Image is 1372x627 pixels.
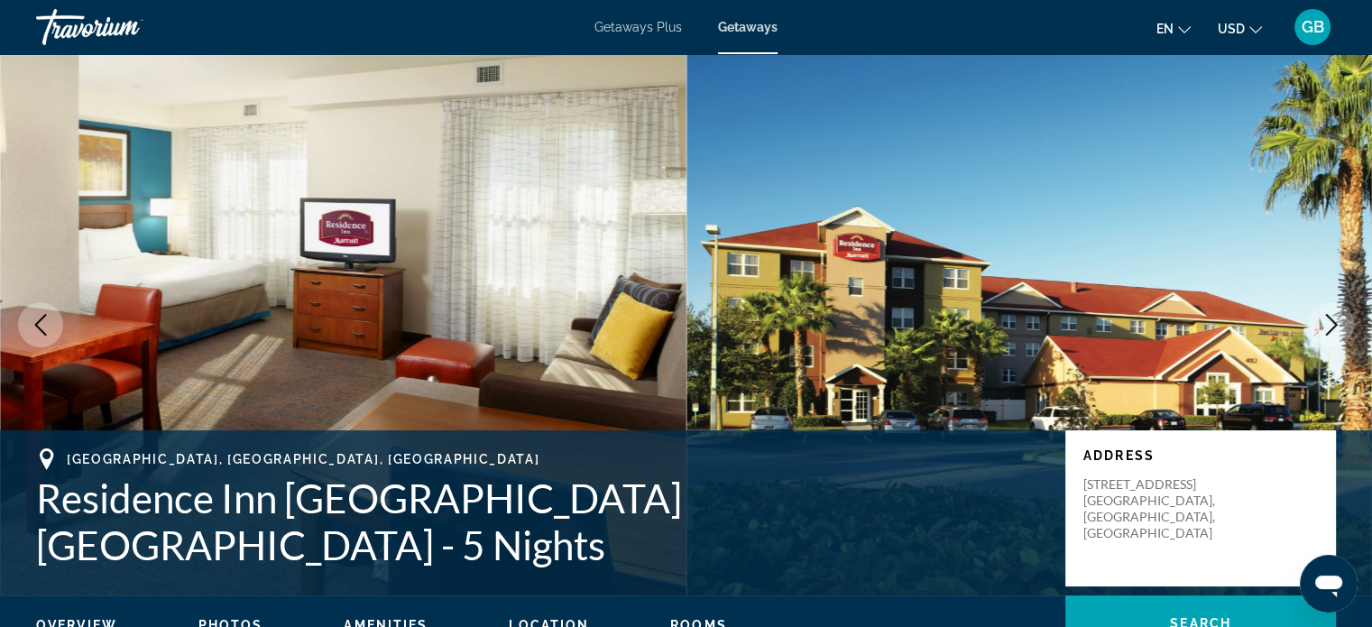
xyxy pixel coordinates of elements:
button: Change currency [1218,15,1262,41]
button: Change language [1156,15,1191,41]
span: GB [1302,18,1324,36]
a: Travorium [36,4,216,51]
button: Next image [1309,302,1354,347]
span: USD [1218,22,1245,36]
a: Getaways [718,20,778,34]
span: [GEOGRAPHIC_DATA], [GEOGRAPHIC_DATA], [GEOGRAPHIC_DATA] [67,452,539,466]
p: [STREET_ADDRESS] [GEOGRAPHIC_DATA], [GEOGRAPHIC_DATA], [GEOGRAPHIC_DATA] [1083,476,1228,541]
a: Getaways Plus [594,20,682,34]
h1: Residence Inn [GEOGRAPHIC_DATA] [GEOGRAPHIC_DATA] - 5 Nights [36,475,1047,568]
button: User Menu [1289,8,1336,46]
button: Previous image [18,302,63,347]
span: en [1156,22,1174,36]
p: Address [1083,448,1318,463]
iframe: Button to launch messaging window [1300,555,1358,613]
